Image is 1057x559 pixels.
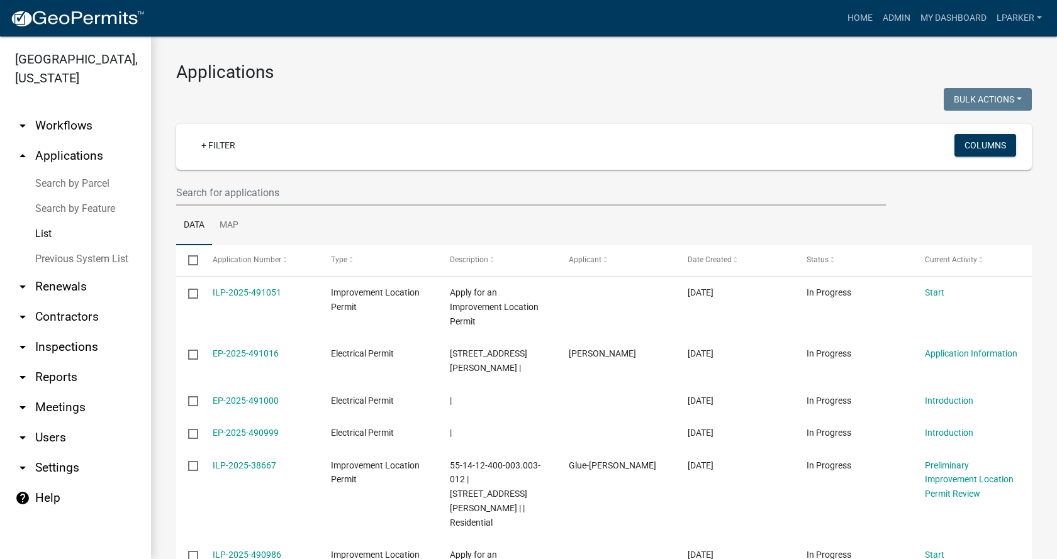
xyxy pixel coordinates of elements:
[331,287,420,312] span: Improvement Location Permit
[688,348,713,358] span: 10/10/2025
[200,245,319,275] datatable-header-cell: Application Number
[925,348,1017,358] a: Application Information
[15,370,30,385] i: arrow_drop_down
[807,396,851,406] span: In Progress
[913,245,1032,275] datatable-header-cell: Current Activity
[213,460,276,470] a: ILP-2025-38667
[15,340,30,355] i: arrow_drop_down
[925,287,944,297] a: Start
[569,460,656,470] span: Glue-Lam Erectors
[176,245,200,275] datatable-header-cell: Select
[213,255,281,264] span: Application Number
[331,460,420,485] span: Improvement Location Permit
[331,255,347,264] span: Type
[569,255,601,264] span: Applicant
[992,6,1047,30] a: lparker
[331,428,394,438] span: Electrical Permit
[450,348,527,373] span: 6143 N JENNIFER LYNN LN |
[15,309,30,324] i: arrow_drop_down
[213,396,279,406] a: EP-2025-491000
[807,460,851,470] span: In Progress
[878,6,915,30] a: Admin
[450,460,540,528] span: 55-14-12-400-003.003-012 | 9196 E COOPER RD | | Residential
[688,255,732,264] span: Date Created
[331,348,394,358] span: Electrical Permit
[15,430,30,445] i: arrow_drop_down
[925,428,973,438] a: Introduction
[319,245,438,275] datatable-header-cell: Type
[688,287,713,297] span: 10/10/2025
[807,255,829,264] span: Status
[331,396,394,406] span: Electrical Permit
[450,255,488,264] span: Description
[794,245,913,275] datatable-header-cell: Status
[925,396,973,406] a: Introduction
[557,245,676,275] datatable-header-cell: Applicant
[688,428,713,438] span: 10/10/2025
[15,279,30,294] i: arrow_drop_down
[925,460,1014,499] a: Preliminary Improvement Location Permit Review
[213,348,279,358] a: EP-2025-491016
[688,460,713,470] span: 10/10/2025
[213,287,281,297] a: ILP-2025-491051
[450,428,452,438] span: |
[688,396,713,406] span: 10/10/2025
[213,428,279,438] a: EP-2025-490999
[15,400,30,415] i: arrow_drop_down
[915,6,992,30] a: My Dashboard
[15,490,30,506] i: help
[191,134,245,157] a: + Filter
[176,180,886,206] input: Search for applications
[15,148,30,163] i: arrow_drop_up
[925,255,977,264] span: Current Activity
[176,62,1032,83] h3: Applications
[676,245,795,275] datatable-header-cell: Date Created
[954,134,1016,157] button: Columns
[450,396,452,406] span: |
[569,348,636,358] span: Benjamin R Kinkade
[807,428,851,438] span: In Progress
[450,287,539,326] span: Apply for an Improvement Location Permit
[842,6,878,30] a: Home
[438,245,557,275] datatable-header-cell: Description
[176,206,212,246] a: Data
[15,118,30,133] i: arrow_drop_down
[807,287,851,297] span: In Progress
[15,460,30,475] i: arrow_drop_down
[944,88,1032,111] button: Bulk Actions
[807,348,851,358] span: In Progress
[212,206,246,246] a: Map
